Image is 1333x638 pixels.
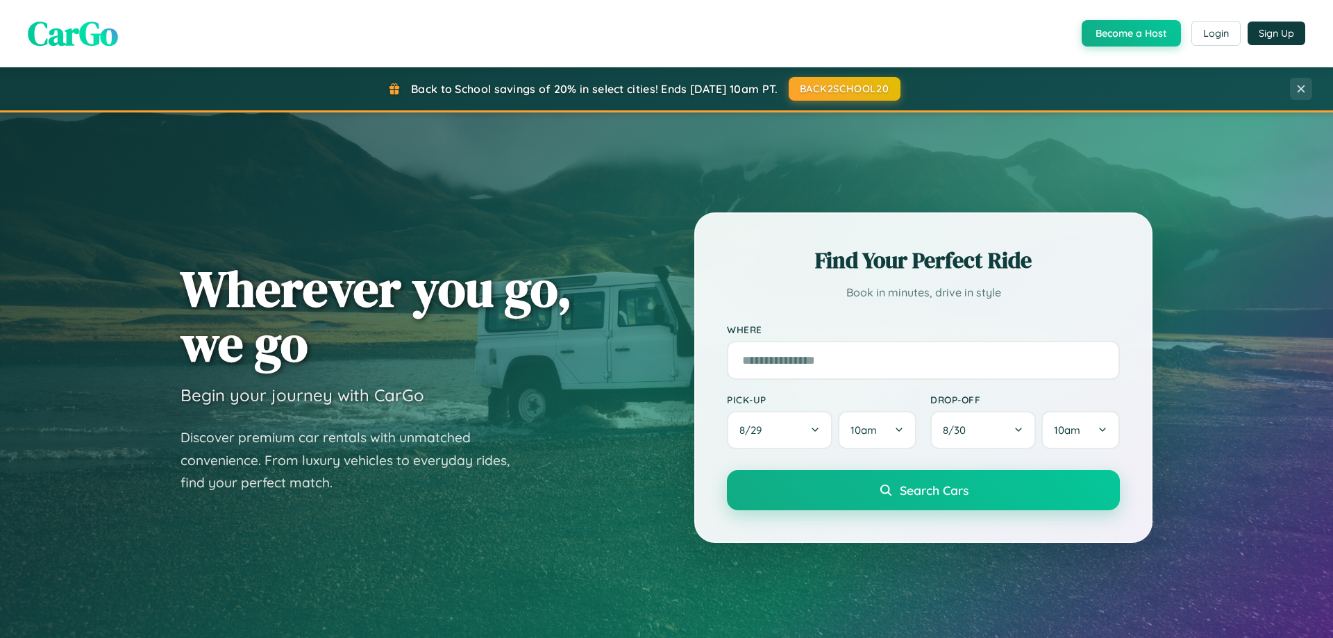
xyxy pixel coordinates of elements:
h2: Find Your Perfect Ride [727,245,1120,276]
p: Book in minutes, drive in style [727,283,1120,303]
label: Pick-up [727,394,916,405]
span: Back to School savings of 20% in select cities! Ends [DATE] 10am PT. [411,82,778,96]
h1: Wherever you go, we go [181,261,572,371]
button: 8/29 [727,411,832,449]
p: Discover premium car rentals with unmatched convenience. From luxury vehicles to everyday rides, ... [181,426,528,494]
span: 8 / 29 [739,423,769,437]
label: Drop-off [930,394,1120,405]
button: BACK2SCHOOL20 [789,77,900,101]
button: 10am [838,411,916,449]
button: 10am [1041,411,1120,449]
button: 8/30 [930,411,1036,449]
label: Where [727,324,1120,335]
span: 8 / 30 [943,423,973,437]
span: 10am [850,423,877,437]
h3: Begin your journey with CarGo [181,385,424,405]
button: Login [1191,21,1241,46]
button: Search Cars [727,470,1120,510]
span: Search Cars [900,482,969,498]
button: Become a Host [1082,20,1181,47]
button: Sign Up [1248,22,1305,45]
span: CarGo [28,10,118,56]
span: 10am [1054,423,1080,437]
